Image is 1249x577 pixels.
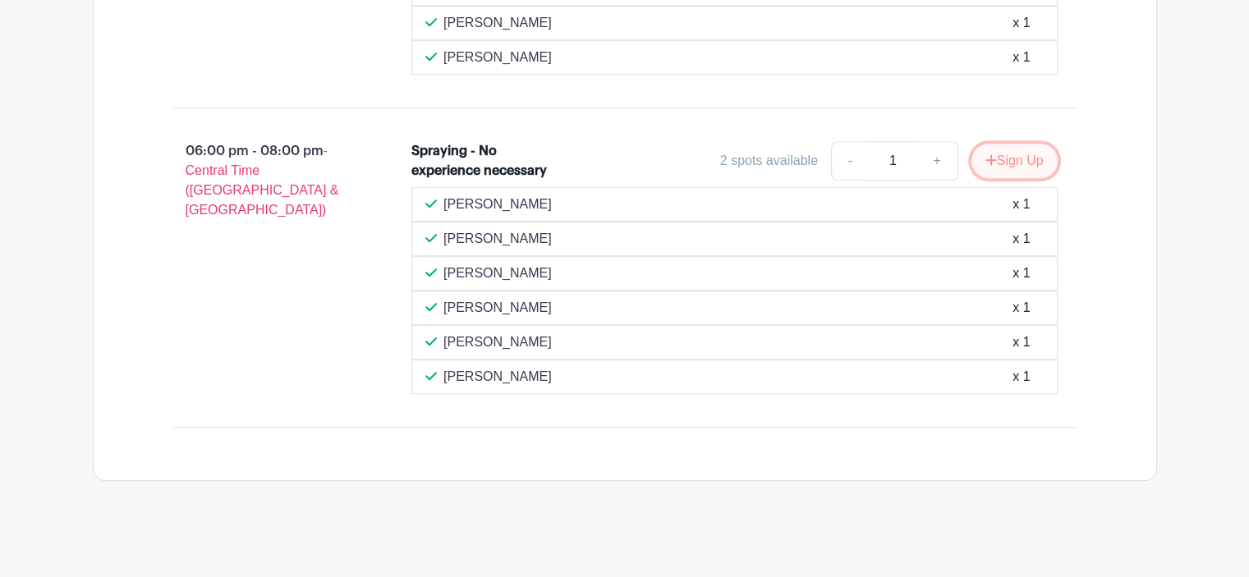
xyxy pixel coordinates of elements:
[1013,263,1030,283] div: x 1
[443,332,552,352] p: [PERSON_NAME]
[411,141,553,181] div: Spraying - No experience necessary
[1013,48,1030,67] div: x 1
[443,195,552,214] p: [PERSON_NAME]
[443,367,552,387] p: [PERSON_NAME]
[1013,13,1030,33] div: x 1
[443,263,552,283] p: [PERSON_NAME]
[146,135,386,227] p: 06:00 pm - 08:00 pm
[443,229,552,249] p: [PERSON_NAME]
[186,144,339,217] span: - Central Time ([GEOGRAPHIC_DATA] & [GEOGRAPHIC_DATA])
[443,298,552,318] p: [PERSON_NAME]
[1013,367,1030,387] div: x 1
[720,151,818,171] div: 2 spots available
[831,141,869,181] a: -
[1013,195,1030,214] div: x 1
[1013,229,1030,249] div: x 1
[443,48,552,67] p: [PERSON_NAME]
[1013,332,1030,352] div: x 1
[443,13,552,33] p: [PERSON_NAME]
[1013,298,1030,318] div: x 1
[916,141,957,181] a: +
[971,144,1058,178] button: Sign Up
